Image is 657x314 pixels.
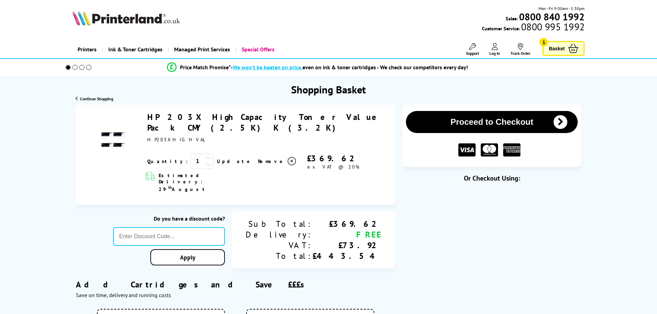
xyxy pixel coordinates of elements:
img: Printerland Logo [72,10,180,26]
div: Delivery: [246,229,312,240]
div: Total: [246,251,312,261]
div: Add Cartridges and Save £££s [76,269,396,309]
div: FREE [312,229,382,240]
a: HP 203X High Capacity Toner Value Pack CMY (2.5K) K (3.2K) [147,112,384,133]
a: Printerland Logo [72,10,203,27]
a: Track Order [510,43,530,56]
span: Sales: [506,15,518,22]
img: HP 203X High Capacity Toner Value Pack CMY (2.5K) K (3.2K) [101,128,125,152]
div: Or Checkout Using: [402,174,581,183]
a: Managed Print Services [168,41,235,58]
span: 0800 995 1992 [520,23,585,30]
span: We won’t be beaten on price, [233,64,302,71]
span: Customer Service: [482,23,585,32]
a: Support [466,43,479,56]
div: - even on ink & toner cartridges - We check our competitors every day! [231,64,468,71]
a: Special Offers [235,41,280,58]
div: £369.62 [297,153,369,164]
span: Ink & Toner Cartridges [108,41,162,58]
a: Ink & Toner Cartridges [102,41,168,58]
div: Save on time, delivery and running costs [76,292,396,298]
a: Apply [150,249,225,265]
span: Basket [549,44,565,53]
a: 0800 840 1992 [518,13,585,20]
span: Price Match Promise* [180,64,231,71]
a: Update [217,158,252,164]
button: Proceed to Checkout [406,111,578,133]
span: Continue Shopping [80,96,113,101]
div: Sub Total: [246,219,312,229]
img: American Express [503,143,520,157]
a: Delete item from your basket [258,156,297,166]
h1: Shopping Basket [291,83,366,96]
span: Log In [489,51,500,56]
b: 0800 840 1992 [519,10,585,23]
sup: th [168,185,172,190]
img: VISA [458,143,476,157]
a: Printers [72,41,102,58]
span: Remove [258,158,285,164]
a: Basket 1 [542,41,585,56]
div: £369.62 [312,219,382,229]
span: ex VAT @ 20% [307,164,359,170]
span: Estimated Delivery: 29 August [159,172,244,192]
div: £443.54 [312,251,382,261]
span: HP203XHIGHVAL [147,136,206,143]
a: Continue Shopping [76,96,113,101]
span: Quantity: [147,158,188,164]
a: Log In [489,43,500,56]
input: Enter Discount Code... [113,227,225,246]
span: Mon - Fri 9:00am - 5:30pm [538,5,585,12]
div: VAT: [246,240,312,251]
li: modal_Promise [56,61,579,73]
img: MASTER CARD [481,143,498,157]
div: £73.92 [312,240,382,251]
div: Do you have a discount code? [113,215,225,222]
span: 1 [539,38,548,47]
span: Support [466,51,479,56]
